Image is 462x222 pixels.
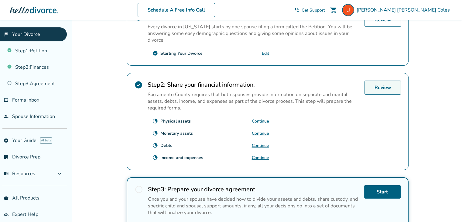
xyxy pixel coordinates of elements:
[148,185,359,193] h2: Prepare your divorce agreement.
[4,196,9,200] span: shopping_basket
[4,171,9,176] span: menu_book
[160,50,203,56] div: Starting Your Divorce
[252,130,269,136] a: Continue
[148,81,360,89] h2: Share your financial information.
[302,7,325,13] span: Get Support
[4,114,9,119] span: people
[252,143,269,148] a: Continue
[148,91,360,111] p: Sacramento County requires that both spouses provide information on separate and marital assets, ...
[148,196,359,216] p: Once you and your spouse have decided how to divide your assets and debts, share custody, and spe...
[262,50,269,56] a: Edit
[160,130,193,136] div: Monetary assets
[294,8,299,12] span: phone_in_talk
[357,7,452,13] span: [PERSON_NAME] [PERSON_NAME] Coles
[152,50,158,56] span: check_circle
[152,130,158,136] span: clock_loader_40
[134,81,143,89] span: check_circle
[135,185,143,194] span: radio_button_unchecked
[4,212,9,217] span: groups
[4,32,9,37] span: flag_2
[152,118,158,124] span: clock_loader_40
[330,6,337,14] span: shopping_cart
[364,81,401,95] a: Review
[138,3,215,17] a: Schedule A Free Info Call
[252,118,269,124] a: Continue
[4,138,9,143] span: explore
[148,185,166,193] strong: Step 3 :
[432,193,462,222] iframe: Chat Widget
[56,170,63,177] span: expand_more
[342,4,354,16] img: Jennifer Coles
[148,81,166,89] strong: Step 2 :
[152,155,158,160] span: clock_loader_40
[148,23,360,43] p: Every divorce in [US_STATE] starts by one spouse filing a form called the Petition. You will be a...
[364,185,401,199] a: Start
[4,154,9,159] span: list_alt_check
[4,170,35,177] span: Resources
[152,143,158,148] span: clock_loader_40
[4,98,9,102] span: inbox
[40,137,52,144] span: AI beta
[12,97,39,103] span: Forms Inbox
[160,155,203,161] div: Income and expenses
[160,143,172,148] div: Debts
[252,155,269,161] a: Continue
[294,7,325,13] a: phone_in_talkGet Support
[160,118,191,124] div: Physical assets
